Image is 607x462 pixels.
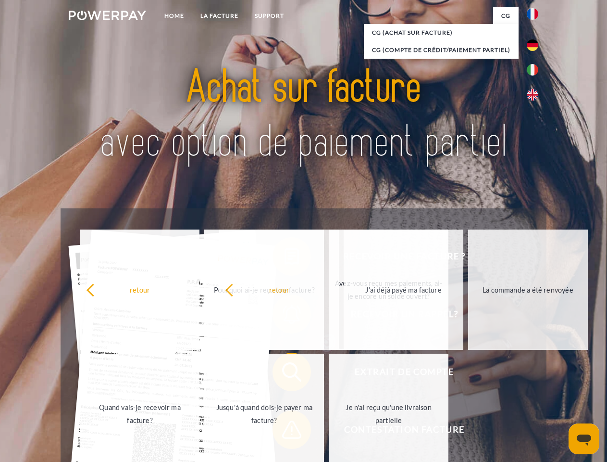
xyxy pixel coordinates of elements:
[225,283,333,296] div: retour
[92,46,515,184] img: title-powerpay_fr.svg
[527,39,538,51] img: de
[493,7,519,25] a: CG
[192,7,247,25] a: LA FACTURE
[334,401,443,427] div: Je n'ai reçu qu'une livraison partielle
[156,7,192,25] a: Home
[364,41,519,59] a: CG (Compte de crédit/paiement partiel)
[364,24,519,41] a: CG (achat sur facture)
[69,11,146,20] img: logo-powerpay-white.svg
[86,401,194,427] div: Quand vais-je recevoir ma facture?
[527,8,538,20] img: fr
[210,401,318,427] div: Jusqu'à quand dois-je payer ma facture?
[247,7,292,25] a: Support
[349,283,458,296] div: J'ai déjà payé ma facture
[474,283,582,296] div: La commande a été renvoyée
[527,64,538,76] img: it
[569,423,599,454] iframe: Bouton de lancement de la fenêtre de messagerie
[86,283,194,296] div: retour
[527,89,538,101] img: en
